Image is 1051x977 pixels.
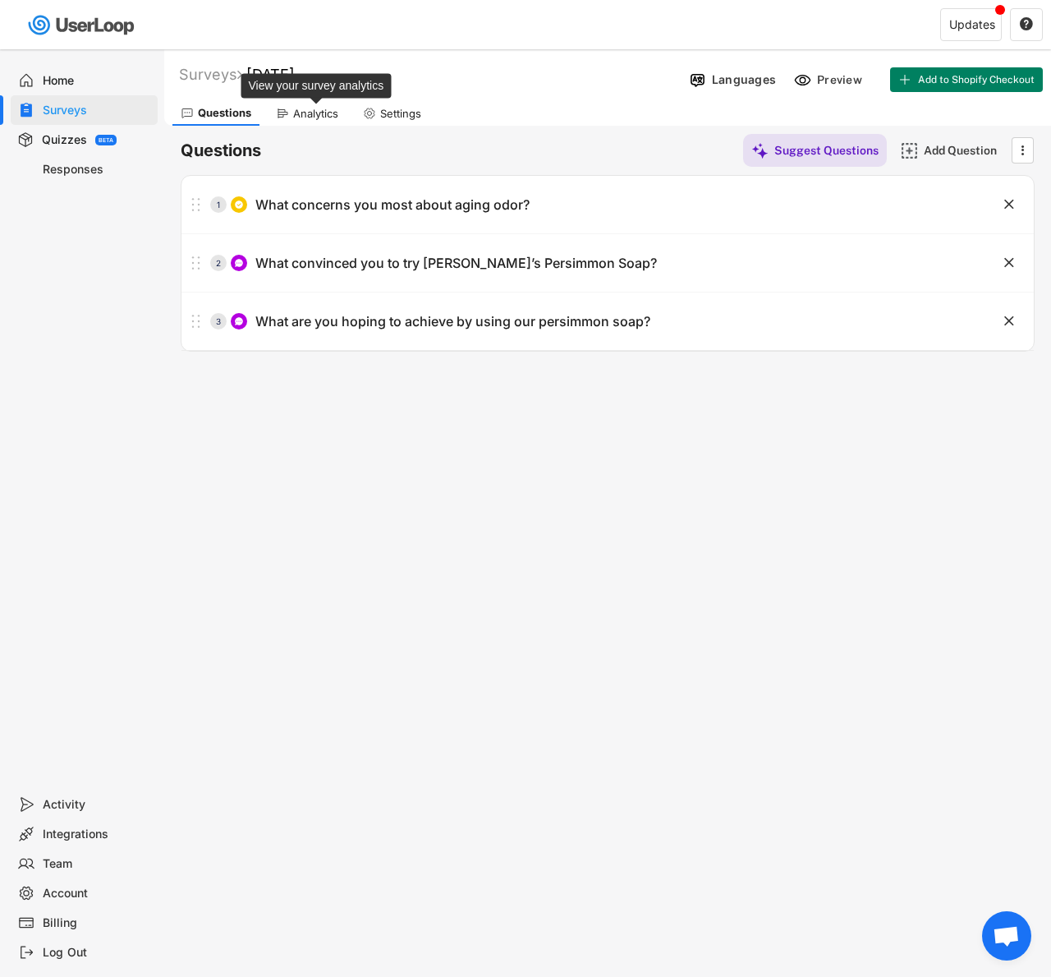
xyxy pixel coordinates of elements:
div: Quizzes [42,132,87,148]
div: Log Out [43,945,151,961]
div: Responses [43,162,151,177]
img: MagicMajor%20%28Purple%29.svg [751,142,769,159]
text:  [1020,16,1033,31]
div: Team [43,856,151,872]
div: What concerns you most about aging odor? [255,196,530,214]
div: Suggest Questions [774,143,879,158]
text:  [1004,312,1014,330]
font: [DATE] [246,66,295,83]
button:  [1001,313,1017,330]
button:  [1019,17,1034,32]
div: 2 [210,259,227,267]
div: Analytics [293,107,338,121]
button:  [1014,138,1030,163]
div: What convinced you to try [PERSON_NAME]’s Persimmon Soap? [255,255,657,272]
div: 3 [210,317,227,325]
div: Preview [817,72,866,87]
button:  [1001,196,1017,213]
text:  [1004,196,1014,213]
div: Surveys [179,65,242,84]
button: Add to Shopify Checkout [890,67,1043,92]
div: Add Question [924,143,1006,158]
div: Languages [712,72,776,87]
img: ConversationMinor.svg [234,316,244,326]
text:  [1004,254,1014,271]
div: Updates [949,19,995,30]
div: What are you hoping to achieve by using our persimmon soap? [255,313,650,330]
button:  [1001,255,1017,271]
div: Integrations [43,827,151,842]
img: CircleTickMinorWhite.svg [234,200,244,210]
div: Activity [43,797,151,813]
div: Billing [43,915,151,931]
img: Language%20Icon.svg [689,71,706,89]
h6: Questions [181,140,261,162]
text:  [1021,141,1025,159]
div: Questions [198,106,251,120]
span: Add to Shopify Checkout [918,75,1035,85]
div: Open chat [982,911,1031,961]
div: 1 [210,200,227,209]
div: BETA [99,137,113,143]
div: Account [43,886,151,901]
div: Settings [380,107,421,121]
img: ConversationMinor.svg [234,258,244,268]
div: Surveys [43,103,151,118]
img: userloop-logo-01.svg [25,8,140,42]
div: Home [43,73,151,89]
img: AddMajor.svg [901,142,918,159]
